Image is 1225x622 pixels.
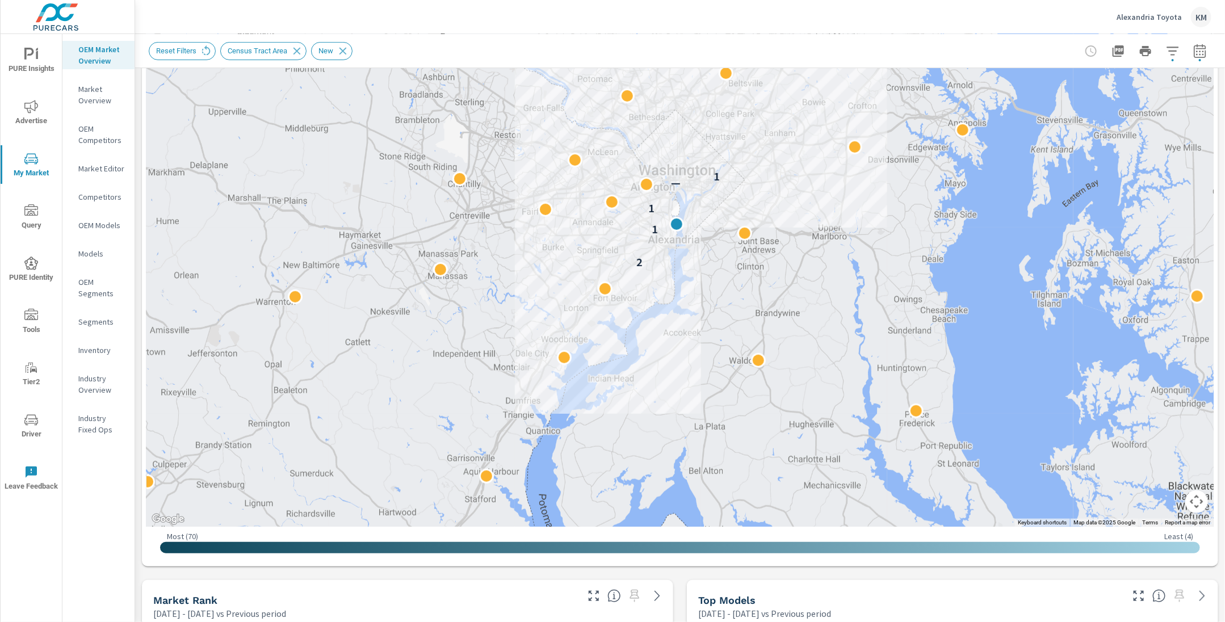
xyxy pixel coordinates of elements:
[62,313,135,330] div: Segments
[78,248,125,259] p: Models
[149,512,187,527] a: Open this area in Google Maps (opens a new window)
[78,123,125,146] p: OEM Competitors
[78,191,125,203] p: Competitors
[153,594,217,606] h5: Market Rank
[62,370,135,398] div: Industry Overview
[62,245,135,262] div: Models
[4,100,58,128] span: Advertise
[78,373,125,396] p: Industry Overview
[62,342,135,359] div: Inventory
[1191,7,1211,27] div: KM
[149,512,187,527] img: Google
[78,413,125,435] p: Industry Fixed Ops
[1152,589,1166,603] span: Find the biggest opportunities within your model lineup nationwide. [Source: Market registration ...
[1189,40,1211,62] button: Select Date Range
[698,594,756,606] h5: Top Models
[1,34,62,504] div: nav menu
[1193,587,1211,605] a: See more details in report
[698,607,831,620] p: [DATE] - [DATE] vs Previous period
[1073,519,1135,526] span: Map data ©2025 Google
[62,274,135,302] div: OEM Segments
[153,607,286,620] p: [DATE] - [DATE] vs Previous period
[78,316,125,327] p: Segments
[648,587,666,605] a: See more details in report
[221,47,294,55] span: Census Tract Area
[62,160,135,177] div: Market Editor
[671,176,681,190] p: —
[78,276,125,299] p: OEM Segments
[4,309,58,337] span: Tools
[167,531,198,541] p: Most ( 70 )
[4,48,58,75] span: PURE Insights
[607,589,621,603] span: Market Rank shows you how you rank, in terms of sales, to other dealerships in your market. “Mark...
[312,47,340,55] span: New
[1117,12,1182,22] p: Alexandria Toyota
[4,413,58,441] span: Driver
[78,163,125,174] p: Market Editor
[1130,587,1148,605] button: Make Fullscreen
[4,152,58,180] span: My Market
[4,361,58,389] span: Tier2
[62,81,135,109] div: Market Overview
[1164,531,1193,541] p: Least ( 4 )
[78,44,125,66] p: OEM Market Overview
[714,170,720,183] p: 1
[1107,40,1130,62] button: "Export Report to PDF"
[1018,519,1067,527] button: Keyboard shortcuts
[1134,40,1157,62] button: Print Report
[4,465,58,493] span: Leave Feedback
[1165,519,1210,526] a: Report a map error
[1142,519,1158,526] a: Terms (opens in new tab)
[62,120,135,149] div: OEM Competitors
[78,83,125,106] p: Market Overview
[626,587,644,605] span: Select a preset date range to save this widget
[1185,490,1208,513] button: Map camera controls
[4,257,58,284] span: PURE Identity
[648,201,655,215] p: 1
[1161,40,1184,62] button: Apply Filters
[149,42,216,60] div: Reset Filters
[585,587,603,605] button: Make Fullscreen
[62,217,135,234] div: OEM Models
[1171,587,1189,605] span: Select a preset date range to save this widget
[78,220,125,231] p: OEM Models
[62,188,135,205] div: Competitors
[636,255,643,269] p: 2
[4,204,58,232] span: Query
[78,344,125,356] p: Inventory
[149,47,203,55] span: Reset Filters
[62,410,135,438] div: Industry Fixed Ops
[311,42,353,60] div: New
[62,41,135,69] div: OEM Market Overview
[652,222,658,236] p: 1
[220,42,307,60] div: Census Tract Area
